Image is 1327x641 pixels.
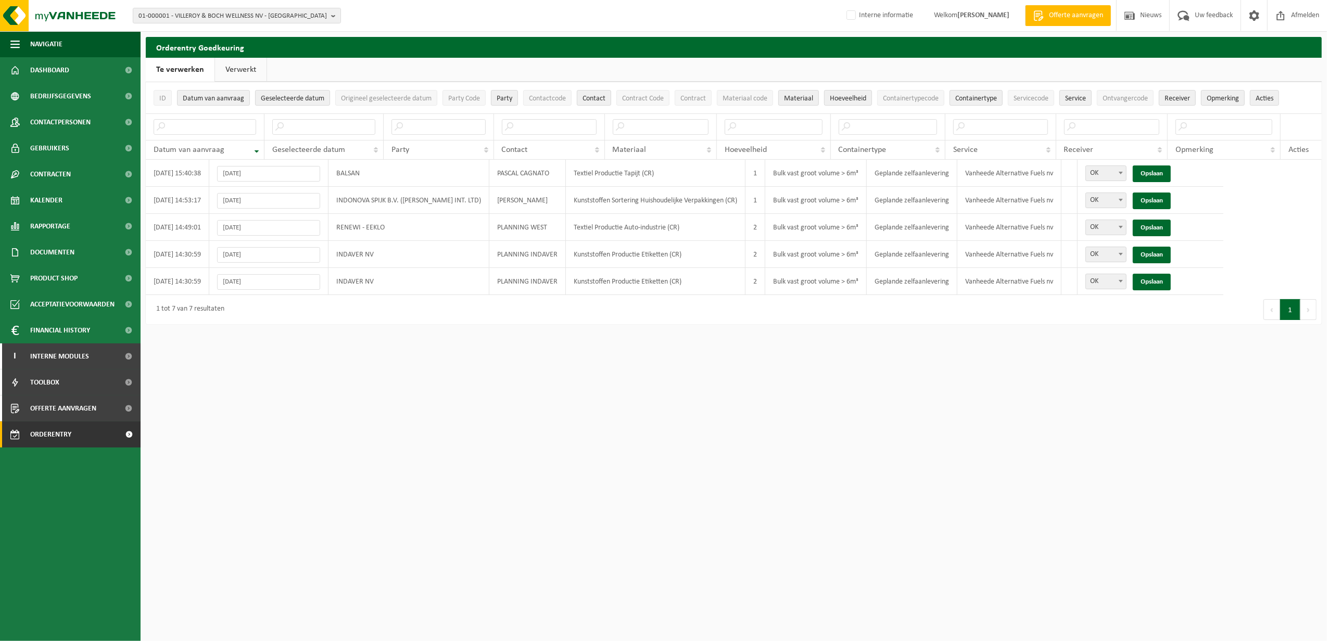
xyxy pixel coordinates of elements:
td: 2 [745,268,765,295]
td: Geplande zelfaanlevering [867,241,957,268]
span: Documenten [30,239,74,265]
span: Hoeveelheid [725,146,767,154]
span: Opmerking [1176,146,1214,154]
span: Receiver [1064,146,1094,154]
td: INDAVER NV [328,241,489,268]
span: Materiaal code [723,95,767,102]
button: Origineel geselecteerde datumOrigineel geselecteerde datum: Activate to sort [335,90,437,106]
td: [DATE] 14:53:17 [146,187,209,214]
label: Interne informatie [844,8,913,23]
span: OK [1086,193,1126,208]
button: Geselecteerde datumGeselecteerde datum: Activate to sort [255,90,330,106]
a: Opslaan [1133,165,1171,182]
span: Containertype [955,95,997,102]
a: Te verwerken [146,58,214,82]
button: OpmerkingOpmerking: Activate to sort [1201,90,1245,106]
span: Acceptatievoorwaarden [30,291,115,317]
button: ContactcodeContactcode: Activate to sort [523,90,572,106]
span: Containertype [839,146,887,154]
span: Contract [680,95,706,102]
button: Party CodeParty Code: Activate to sort [443,90,486,106]
td: Bulk vast groot volume > 6m³ [765,187,867,214]
button: Contract CodeContract Code: Activate to sort [616,90,669,106]
span: OK [1085,274,1127,289]
span: 01-000001 - VILLEROY & BOCH WELLNESS NV - [GEOGRAPHIC_DATA] [138,8,327,24]
td: [DATE] 14:30:59 [146,268,209,295]
span: Product Shop [30,265,78,291]
td: PLANNING INDAVER [489,268,566,295]
a: Verwerkt [215,58,267,82]
td: PASCAL CAGNATO [489,160,566,187]
button: ContactContact: Activate to sort [577,90,611,106]
span: Navigatie [30,31,62,57]
span: Datum van aanvraag [183,95,244,102]
span: OK [1086,274,1126,289]
button: HoeveelheidHoeveelheid: Activate to sort [824,90,872,106]
span: Contact [502,146,528,154]
td: Vanheede Alternative Fuels nv [957,160,1061,187]
button: Next [1300,299,1317,320]
a: Opslaan [1133,220,1171,236]
button: ServiceService: Activate to sort [1059,90,1092,106]
span: Geselecteerde datum [272,146,345,154]
td: Vanheede Alternative Fuels nv [957,241,1061,268]
td: 1 [745,187,765,214]
span: Ontvangercode [1103,95,1148,102]
td: Bulk vast groot volume > 6m³ [765,214,867,241]
td: RENEWI - EEKLO [328,214,489,241]
button: ContainertypeContainertype: Activate to sort [950,90,1003,106]
button: MateriaalMateriaal: Activate to sort [778,90,819,106]
span: Servicecode [1014,95,1048,102]
span: OK [1085,165,1127,181]
span: Datum van aanvraag [154,146,224,154]
span: Geselecteerde datum [261,95,324,102]
td: Kunststoffen Sortering Huishoudelijke Verpakkingen (CR) [566,187,745,214]
span: Party Code [448,95,480,102]
button: IDID: Activate to sort [154,90,172,106]
span: OK [1086,166,1126,181]
span: Acties [1256,95,1273,102]
span: OK [1086,247,1126,262]
td: [PERSON_NAME] [489,187,566,214]
a: Opslaan [1133,193,1171,209]
button: ServicecodeServicecode: Activate to sort [1008,90,1054,106]
td: 2 [745,241,765,268]
td: Bulk vast groot volume > 6m³ [765,268,867,295]
span: Contact [583,95,605,102]
td: Vanheede Alternative Fuels nv [957,187,1061,214]
span: Materiaal [613,146,647,154]
span: OK [1086,220,1126,235]
span: Dashboard [30,57,69,83]
span: OK [1085,220,1127,235]
span: Receiver [1165,95,1190,102]
td: [DATE] 14:30:59 [146,241,209,268]
td: Kunststoffen Productie Etiketten (CR) [566,268,745,295]
td: Textiel Productie Auto-industrie (CR) [566,214,745,241]
a: Opslaan [1133,274,1171,290]
button: Materiaal codeMateriaal code: Activate to sort [717,90,773,106]
span: OK [1085,247,1127,262]
span: I [10,343,20,369]
span: Containertypecode [883,95,939,102]
button: ReceiverReceiver: Activate to sort [1159,90,1196,106]
span: Service [1065,95,1086,102]
td: Vanheede Alternative Fuels nv [957,214,1061,241]
button: ContainertypecodeContainertypecode: Activate to sort [877,90,944,106]
td: Bulk vast groot volume > 6m³ [765,160,867,187]
button: Acties [1250,90,1279,106]
span: Financial History [30,317,90,343]
button: PartyParty: Activate to sort [491,90,518,106]
td: Bulk vast groot volume > 6m³ [765,241,867,268]
a: Offerte aanvragen [1025,5,1111,26]
td: INDAVER NV [328,268,489,295]
span: Offerte aanvragen [30,395,96,421]
td: [DATE] 15:40:38 [146,160,209,187]
a: Opslaan [1133,247,1171,263]
span: OK [1085,193,1127,208]
span: Contactcode [529,95,566,102]
div: 1 tot 7 van 7 resultaten [151,300,224,319]
span: ID [159,95,166,102]
span: Hoeveelheid [830,95,866,102]
td: [DATE] 14:49:01 [146,214,209,241]
span: Service [953,146,978,154]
